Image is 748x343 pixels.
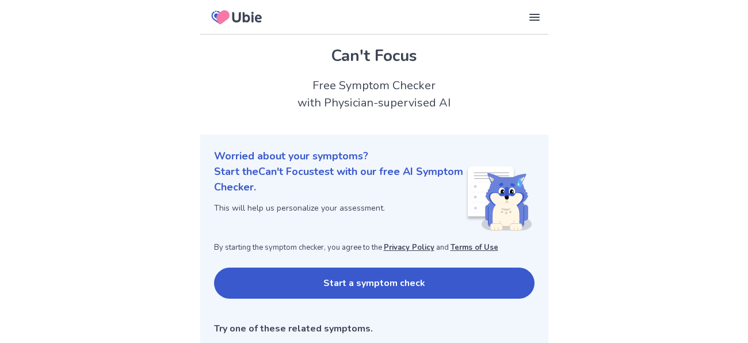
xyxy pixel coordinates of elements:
h1: Can't Focus [214,44,535,68]
p: This will help us personalize your assessment. [214,202,465,214]
a: Privacy Policy [384,242,434,253]
p: Worried about your symptoms? [214,148,535,164]
button: Start a symptom check [214,268,535,299]
p: Start the Can't Focus test with our free AI Symptom Checker. [214,164,465,195]
p: By starting the symptom checker, you agree to the and [214,242,535,254]
img: Shiba [465,166,532,231]
h2: Free Symptom Checker with Physician-supervised AI [200,77,548,112]
p: Try one of these related symptoms. [214,322,535,336]
a: Terms of Use [451,242,498,253]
